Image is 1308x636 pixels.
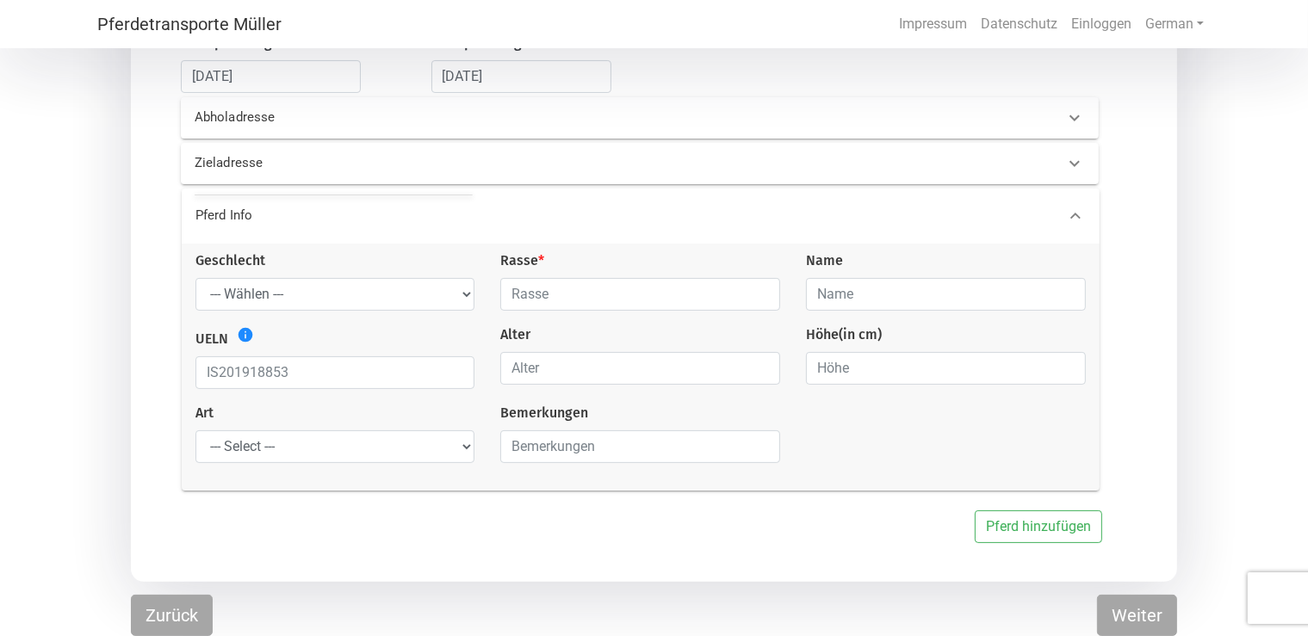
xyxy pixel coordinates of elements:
label: Geschlecht [195,250,265,271]
input: Höhe [806,352,1086,385]
input: Name [806,278,1086,311]
label: Art [195,403,214,423]
a: Pferdetransporte Müller [97,7,282,41]
input: Rasse [500,278,780,311]
input: IS201918853 [195,356,475,389]
a: Einloggen [1064,7,1138,41]
label: Höhe (in cm) [806,324,882,345]
p: Zieladresse [195,153,598,173]
input: Alter [500,352,780,385]
p: Abholadresse [195,108,598,127]
a: Impressum [892,7,974,41]
label: Name [806,250,843,271]
button: Pferd hinzufügen [975,510,1102,543]
label: Rasse [500,250,544,271]
input: Bemerkungen [500,430,780,463]
label: UELN [195,329,228,349]
input: Datum auswählen [431,60,611,93]
div: Pferd Info [182,188,1100,244]
label: Bemerkungen [500,403,588,423]
div: Zieladresse [181,143,1099,184]
input: Datum auswählen [181,60,361,93]
label: Alter [500,324,530,345]
button: Weiter [1097,595,1177,636]
p: Pferd Info [195,206,599,225]
i: Show CICD Guide [237,326,254,343]
a: info [232,327,254,348]
a: German [1138,7,1211,41]
a: Datenschutz [974,7,1064,41]
button: Zurück [131,595,213,636]
div: Abholadresse [181,97,1099,139]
